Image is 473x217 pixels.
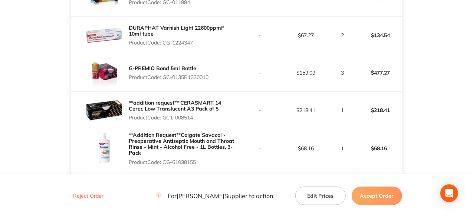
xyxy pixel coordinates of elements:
[86,17,123,54] img: bDhheWdjbw
[156,192,273,199] p: For [PERSON_NAME] Supplier to action
[283,70,329,76] p: $159.09
[86,54,123,91] img: ajVzMDZ3dg
[329,145,355,151] p: 1
[440,184,458,202] div: Open Intercom Messenger
[129,40,236,46] p: Product Code: CG-1224347
[329,70,355,76] p: 3
[129,24,224,37] a: DURAPHAT Varnish Light 22600ppmF 10ml tube
[86,168,123,206] img: OGoyZWY4Yg
[129,132,234,156] a: **Addition Request**Colgate Savacol - Preoperative Antiseptic Mouth and Throat Rinse - Mint - Alc...
[356,101,402,119] p: $218.41
[283,145,329,151] p: $68.16
[237,145,283,151] p: -
[237,70,283,76] p: -
[295,186,346,205] button: Edit Prices
[237,107,283,113] p: -
[352,186,402,205] button: Accept Order
[283,107,329,113] p: $218.41
[356,139,402,157] p: $68.16
[329,107,355,113] p: 1
[129,99,221,112] a: **addition request** CERASMART 14 Cerec Low Translucent A3 Pack of 5
[356,64,402,82] p: $477.27
[71,193,106,199] button: Reject Order
[283,32,329,38] p: $67.27
[86,130,123,167] img: bDd2enY3ag
[129,65,196,72] a: G-PREMIO Bond 5ml Bottle
[329,32,355,38] p: 2
[129,159,236,165] p: Product Code: CG-61038155
[129,115,236,121] p: Product Code: GC1-008514
[356,26,402,44] p: $134.54
[237,32,283,38] p: -
[86,92,123,129] img: MXA3eGFpZg
[129,74,208,80] p: Product Code: GC-0135B1330010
